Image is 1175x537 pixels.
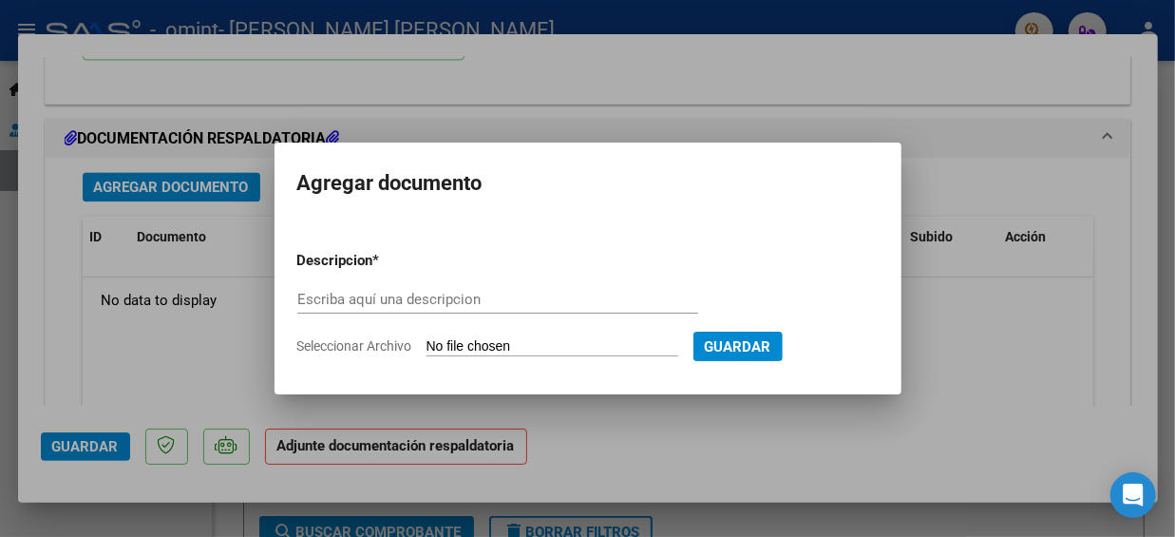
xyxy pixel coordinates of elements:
[705,338,771,355] span: Guardar
[297,250,472,272] p: Descripcion
[1110,472,1156,518] div: Open Intercom Messenger
[693,332,783,361] button: Guardar
[297,165,879,201] h2: Agregar documento
[297,338,412,354] span: Seleccionar Archivo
